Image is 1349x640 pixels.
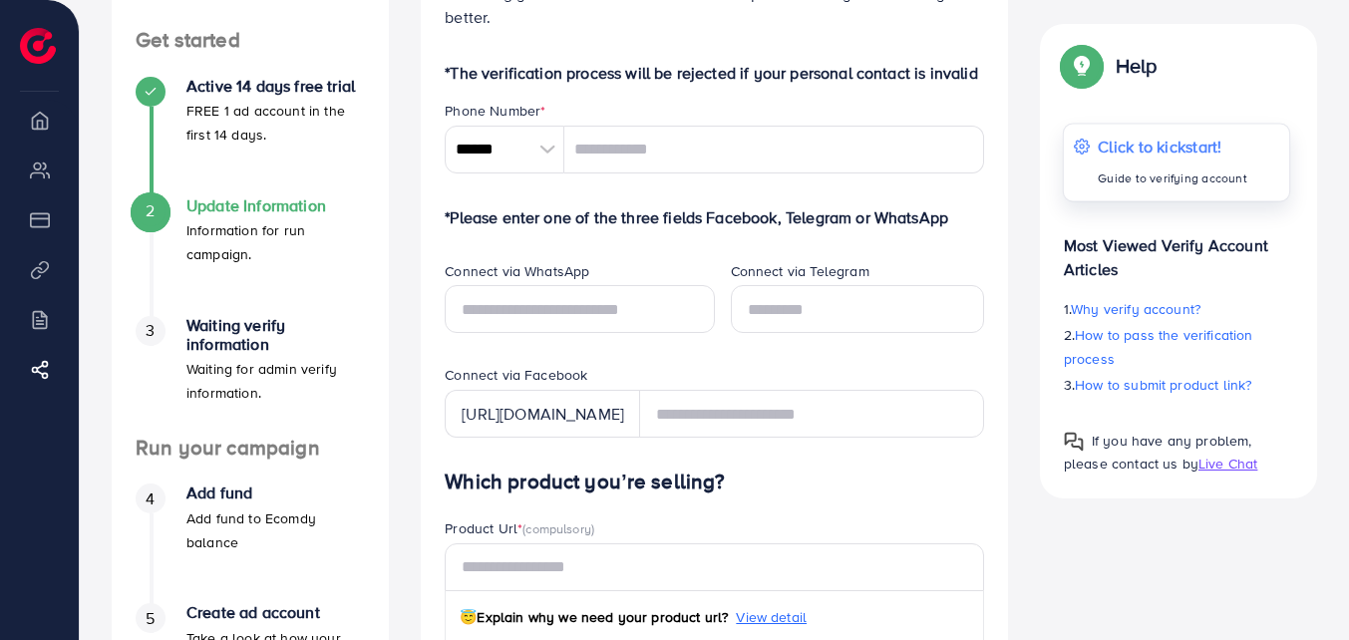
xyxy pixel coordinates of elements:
[1264,550,1334,625] iframe: Chat
[445,390,640,438] div: [URL][DOMAIN_NAME]
[146,487,155,510] span: 4
[731,261,869,281] label: Connect via Telegram
[1064,325,1253,369] span: How to pass the verification process
[1075,375,1251,395] span: How to submit product link?
[445,205,984,229] p: *Please enter one of the three fields Facebook, Telegram or WhatsApp
[1098,135,1247,159] p: Click to kickstart!
[112,316,389,436] li: Waiting verify information
[1064,431,1252,474] span: If you have any problem, please contact us by
[1064,373,1289,397] p: 3.
[460,607,728,627] span: Explain why we need your product url?
[186,483,365,502] h4: Add fund
[736,607,807,627] span: View detail
[1064,297,1289,321] p: 1.
[186,196,365,215] h4: Update Information
[445,61,984,85] p: *The verification process will be rejected if your personal contact is invalid
[186,603,365,622] h4: Create ad account
[186,357,365,405] p: Waiting for admin verify information.
[1098,166,1247,190] p: Guide to verifying account
[186,77,365,96] h4: Active 14 days free trial
[186,99,365,147] p: FREE 1 ad account in the first 14 days.
[112,77,389,196] li: Active 14 days free trial
[1198,454,1257,474] span: Live Chat
[186,218,365,266] p: Information for run campaign.
[445,518,594,538] label: Product Url
[1071,299,1200,319] span: Why verify account?
[1064,217,1289,281] p: Most Viewed Verify Account Articles
[112,28,389,53] h4: Get started
[146,607,155,630] span: 5
[445,470,984,494] h4: Which product you’re selling?
[1064,323,1289,371] p: 2.
[1064,48,1100,84] img: Popup guide
[112,196,389,316] li: Update Information
[445,365,587,385] label: Connect via Facebook
[460,607,477,627] span: 😇
[112,436,389,461] h4: Run your campaign
[146,199,155,222] span: 2
[1116,54,1158,78] p: Help
[1064,432,1084,452] img: Popup guide
[186,506,365,554] p: Add fund to Ecomdy balance
[186,316,365,354] h4: Waiting verify information
[445,101,545,121] label: Phone Number
[112,483,389,603] li: Add fund
[522,519,594,537] span: (compulsory)
[146,319,155,342] span: 3
[445,261,589,281] label: Connect via WhatsApp
[20,28,56,64] img: logo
